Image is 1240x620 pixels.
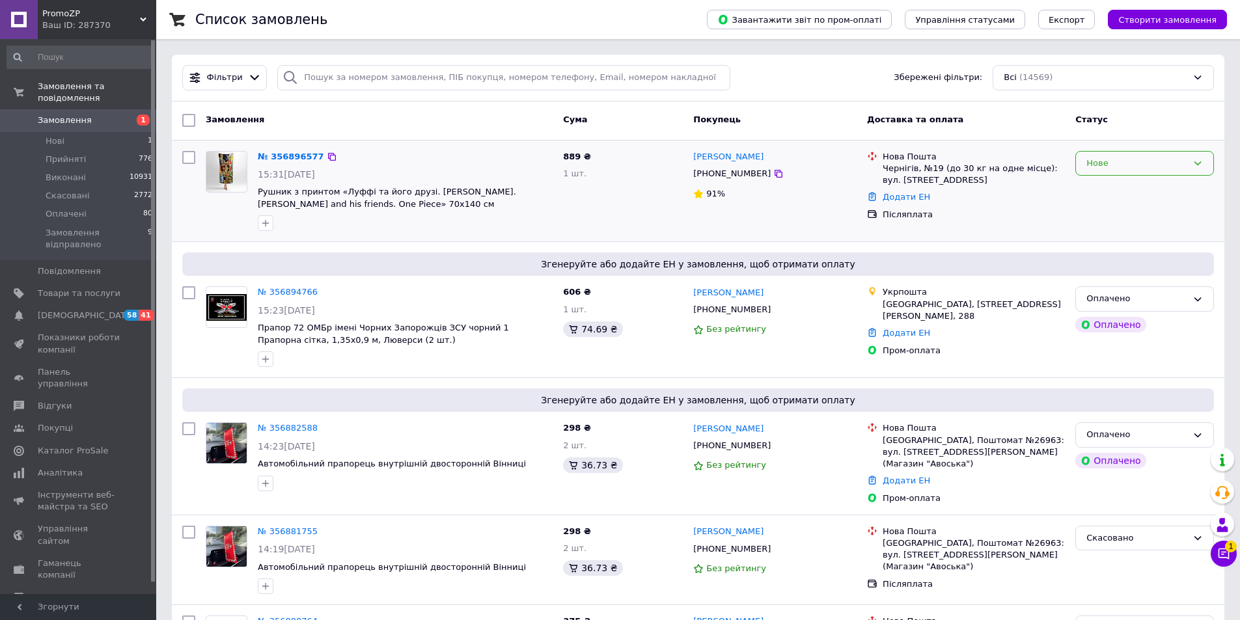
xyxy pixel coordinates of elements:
[1108,10,1227,29] button: Створити замовлення
[1086,428,1187,442] div: Оплачено
[706,189,725,198] span: 91%
[1075,453,1146,468] div: Оплачено
[258,305,315,316] span: 15:23[DATE]
[691,437,773,454] div: [PHONE_NUMBER]
[206,152,247,192] img: Фото товару
[187,258,1209,271] span: Згенеруйте або додайте ЕН у замовлення, щоб отримати оплату
[883,422,1065,434] div: Нова Пошта
[563,168,586,178] span: 1 шт.
[38,332,120,355] span: Показники роботи компанії
[38,558,120,581] span: Гаманець компанії
[691,301,773,318] div: [PHONE_NUMBER]
[206,423,247,463] img: Фото товару
[38,445,108,457] span: Каталог ProSale
[139,154,152,165] span: 776
[258,459,526,468] a: Автомобільний прапорець внутрішній двосторонній Вінниці
[143,208,152,220] span: 80
[206,526,247,567] img: Фото товару
[130,172,152,183] span: 10931
[1211,541,1237,567] button: Чат з покупцем1
[46,172,86,183] span: Виконані
[258,544,315,554] span: 14:19[DATE]
[1086,532,1187,545] div: Скасовано
[563,526,591,536] span: 298 ₴
[206,286,247,328] a: Фото товару
[1019,72,1053,82] span: (14569)
[894,72,982,84] span: Збережені фільтри:
[38,115,92,126] span: Замовлення
[883,163,1065,186] div: Чернігів, №19 (до 30 кг на одне місце): вул. [STREET_ADDRESS]
[883,537,1065,573] div: [GEOGRAPHIC_DATA], Поштомат №26963: вул. [STREET_ADDRESS][PERSON_NAME] (Магазин "Авоська")
[883,476,930,485] a: Додати ЕН
[1118,15,1217,25] span: Створити замовлення
[38,310,134,321] span: [DEMOGRAPHIC_DATA]
[563,321,622,337] div: 74.69 ₴
[707,10,892,29] button: Завантажити звіт по пром-оплаті
[124,310,139,321] span: 58
[883,526,1065,537] div: Нова Пошта
[693,526,764,538] a: [PERSON_NAME]
[38,81,156,104] span: Замовлення та повідомлення
[563,152,591,161] span: 889 ₴
[46,227,148,250] span: Замовлення відправлено
[195,12,327,27] h1: Список замовлень
[706,460,766,470] span: Без рейтингу
[1086,292,1187,306] div: Оплачено
[187,394,1209,407] span: Згенеруйте або додайте ЕН у замовлення, щоб отримати оплату
[693,115,741,124] span: Покупець
[693,287,764,299] a: [PERSON_NAME]
[883,578,1065,590] div: Післяплата
[206,115,264,124] span: Замовлення
[38,523,120,546] span: Управління сайтом
[207,72,243,84] span: Фільтри
[563,115,587,124] span: Cума
[563,423,591,433] span: 298 ₴
[258,562,526,572] a: Автомобільний прапорець внутрішній двосторонній Вінниці
[38,489,120,513] span: Інструменти веб-майстра та SEO
[38,265,101,277] span: Повідомлення
[258,287,318,297] a: № 356894766
[148,135,152,147] span: 1
[258,423,318,433] a: № 356882588
[563,440,586,450] span: 2 шт.
[1038,10,1095,29] button: Експорт
[38,366,120,390] span: Панель управління
[883,435,1065,470] div: [GEOGRAPHIC_DATA], Поштомат №26963: вул. [STREET_ADDRESS][PERSON_NAME] (Магазин "Авоська")
[134,190,152,202] span: 2772
[46,208,87,220] span: Оплачені
[905,10,1025,29] button: Управління статусами
[46,135,64,147] span: Нові
[258,323,509,345] a: Прапор 72 ОМБр імені Чорних Запорожців ЗСУ чорний 1 Прапорна сітка, 1,35х0,9 м, Люверси (2 шт.)
[883,492,1065,504] div: Пром-оплата
[137,115,150,126] span: 1
[1095,14,1227,24] a: Створити замовлення
[883,209,1065,221] div: Післяплата
[883,328,930,338] a: Додати ЕН
[38,288,120,299] span: Товари та послуги
[691,165,773,182] div: [PHONE_NUMBER]
[38,467,83,479] span: Аналітика
[693,423,764,435] a: [PERSON_NAME]
[693,151,764,163] a: [PERSON_NAME]
[258,152,324,161] a: № 356896577
[706,324,766,334] span: Без рейтингу
[883,345,1065,357] div: Пром-оплата
[38,400,72,412] span: Відгуки
[1075,317,1146,332] div: Оплачено
[38,422,73,434] span: Покупці
[258,526,318,536] a: № 356881755
[206,422,247,464] a: Фото товару
[1225,541,1237,552] span: 1
[277,65,730,90] input: Пошук за номером замовлення, ПІБ покупця, номером телефону, Email, номером накладної
[258,187,516,209] a: Рушник з принтом «Луффі та його друзі. [PERSON_NAME]. [PERSON_NAME] and his friends. One Piece» 7...
[1086,157,1187,170] div: Нове
[42,20,156,31] div: Ваш ID: 287370
[867,115,963,124] span: Доставка та оплата
[563,560,622,576] div: 36.73 ₴
[148,227,152,250] span: 9
[563,543,586,553] span: 2 шт.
